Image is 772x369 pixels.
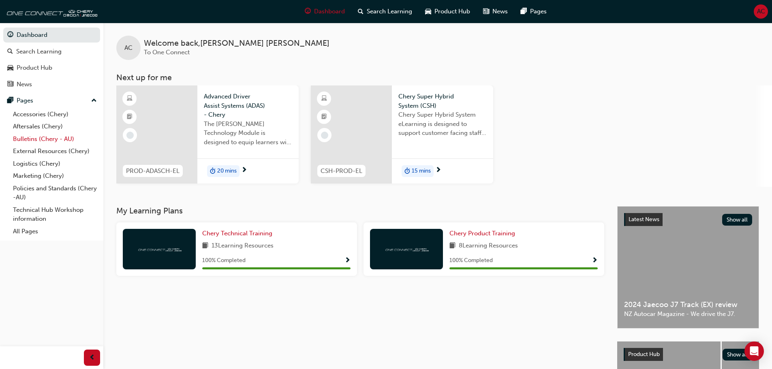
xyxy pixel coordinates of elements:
a: pages-iconPages [514,3,553,20]
span: learningResourceType_ELEARNING-icon [321,94,327,104]
span: PROD-ADASCH-EL [126,166,180,176]
span: 20 mins [217,166,237,176]
span: 13 Learning Resources [212,241,274,251]
span: 15 mins [412,166,431,176]
a: Chery Technical Training [202,229,276,238]
span: Chery Super Hybrid System eLearning is designed to support customer facing staff with the underst... [398,110,487,138]
span: 100 % Completed [202,256,246,265]
span: CSH-PROD-EL [321,166,362,176]
a: External Resources (Chery) [10,145,100,158]
div: Search Learning [16,47,62,56]
span: AC [757,7,765,16]
span: learningResourceType_ELEARNING-icon [127,94,133,104]
button: Show Progress [592,256,598,266]
span: guage-icon [305,6,311,17]
span: booktick-icon [127,112,133,122]
h3: Next up for me [103,73,772,82]
span: Product Hub [628,351,660,358]
h3: My Learning Plans [116,206,604,215]
span: up-icon [91,96,97,106]
a: Aftersales (Chery) [10,120,100,133]
span: Chery Super Hybrid System (CSH) [398,92,487,110]
span: Chery Technical Training [202,230,272,237]
a: CSH-PROD-ELChery Super Hybrid System (CSH)Chery Super Hybrid System eLearning is designed to supp... [311,85,493,183]
div: Product Hub [17,63,52,73]
a: Search Learning [3,44,100,59]
span: Welcome back , [PERSON_NAME] [PERSON_NAME] [144,39,329,48]
button: Show all [723,349,753,360]
span: search-icon [7,48,13,55]
span: learningRecordVerb_NONE-icon [126,132,134,139]
span: 8 Learning Resources [459,241,518,251]
a: Latest NewsShow all [624,213,752,226]
span: learningRecordVerb_NONE-icon [321,132,328,139]
span: pages-icon [521,6,527,17]
a: Accessories (Chery) [10,108,100,121]
a: Chery Product Training [449,229,518,238]
span: Pages [530,7,547,16]
a: Logistics (Chery) [10,158,100,170]
a: Dashboard [3,28,100,43]
div: Pages [17,96,33,105]
a: Product Hub [3,60,100,75]
span: Search Learning [367,7,412,16]
a: Policies and Standards (Chery -AU) [10,182,100,204]
a: Latest NewsShow all2024 Jaecoo J7 Track (EX) reviewNZ Autocar Magazine - We drive the J7. [617,206,759,328]
a: car-iconProduct Hub [419,3,477,20]
span: search-icon [358,6,364,17]
span: book-icon [449,241,456,251]
a: Product HubShow all [624,348,753,361]
span: duration-icon [210,166,216,177]
span: News [492,7,508,16]
span: NZ Autocar Magazine - We drive the J7. [624,309,752,319]
span: 100 % Completed [449,256,493,265]
span: pages-icon [7,97,13,105]
button: Pages [3,93,100,108]
span: guage-icon [7,32,13,39]
a: Bulletins (Chery - AU) [10,133,100,145]
div: Open Intercom Messenger [744,341,764,361]
span: Latest News [629,216,659,223]
button: AC [754,4,768,19]
a: PROD-ADASCH-ELAdvanced Driver Assist Systems (ADAS) - CheryThe [PERSON_NAME] Technology Module is... [116,85,299,183]
span: news-icon [7,81,13,88]
a: News [3,77,100,92]
img: oneconnect [137,245,182,253]
a: Technical Hub Workshop information [10,204,100,225]
a: news-iconNews [477,3,514,20]
span: Show Progress [344,257,351,264]
span: prev-icon [89,353,95,363]
span: Advanced Driver Assist Systems (ADAS) - Chery [204,92,292,119]
span: Chery Product Training [449,230,515,237]
img: oneconnect [384,245,429,253]
span: next-icon [435,167,441,174]
span: Show Progress [592,257,598,264]
button: Show Progress [344,256,351,266]
span: Product Hub [434,7,470,16]
button: DashboardSearch LearningProduct HubNews [3,26,100,93]
span: next-icon [241,167,247,174]
span: The [PERSON_NAME] Technology Module is designed to equip learners with essential knowledge about ... [204,119,292,147]
span: car-icon [425,6,431,17]
span: Dashboard [314,7,345,16]
span: car-icon [7,64,13,72]
button: Show all [722,214,753,226]
a: Marketing (Chery) [10,170,100,182]
a: search-iconSearch Learning [351,3,419,20]
img: oneconnect [4,3,97,19]
a: All Pages [10,225,100,238]
span: book-icon [202,241,208,251]
a: guage-iconDashboard [298,3,351,20]
span: To One Connect [144,49,190,56]
span: news-icon [483,6,489,17]
span: booktick-icon [321,112,327,122]
span: 2024 Jaecoo J7 Track (EX) review [624,300,752,309]
span: AC [124,43,133,53]
span: duration-icon [404,166,410,177]
div: News [17,80,32,89]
